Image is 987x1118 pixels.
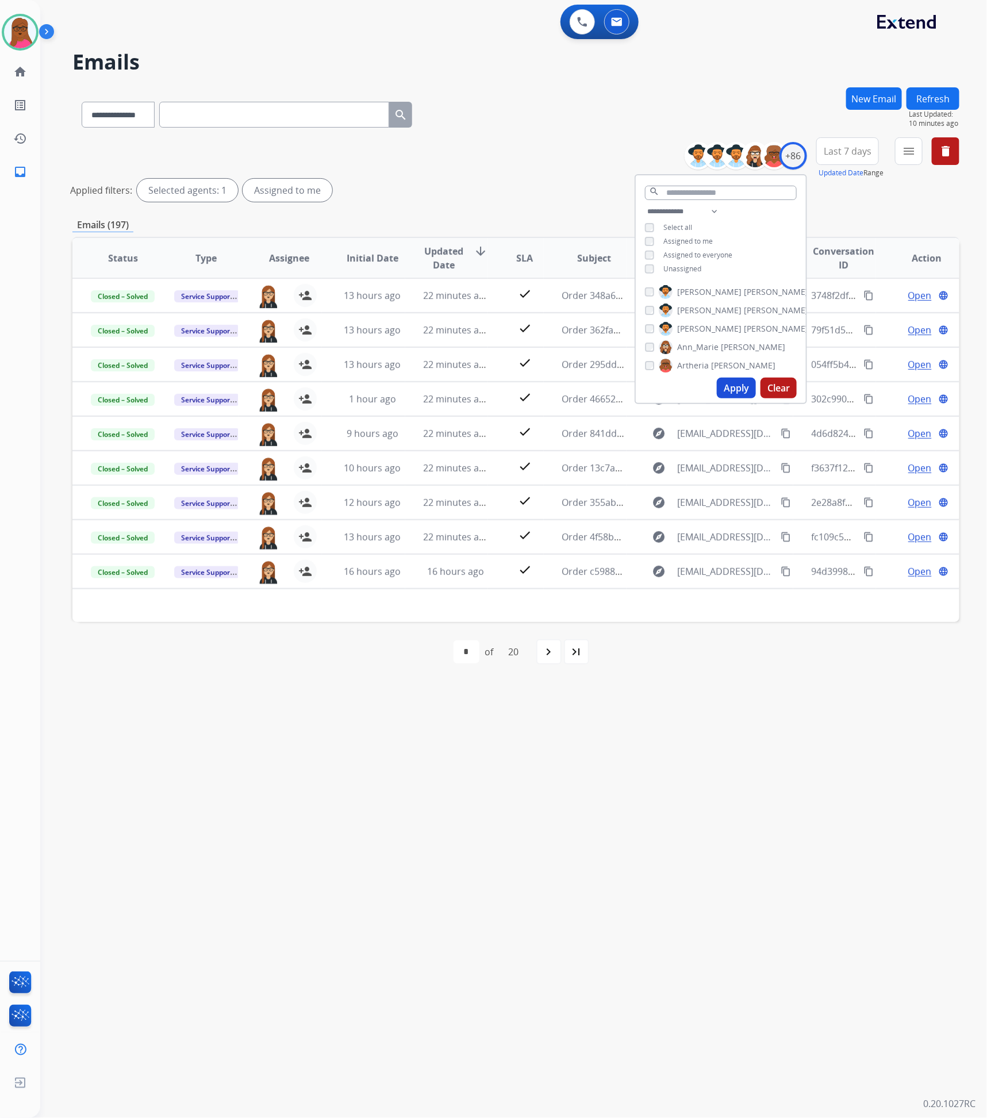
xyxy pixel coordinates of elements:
[91,566,155,578] span: Closed – Solved
[939,144,953,158] mat-icon: delete
[174,359,240,371] span: Service Support
[137,179,238,202] div: Selected agents: 1
[518,494,532,508] mat-icon: check
[298,358,312,371] mat-icon: person_add
[812,324,986,336] span: 79f51d5d-e8cd-419d-9d31-018c40b5f3cd
[500,640,528,663] div: 20
[744,286,808,298] span: [PERSON_NAME]
[908,461,932,475] span: Open
[257,560,280,584] img: agent-avatar
[781,428,791,439] mat-icon: content_copy
[174,532,240,544] span: Service Support
[781,566,791,577] mat-icon: content_copy
[938,359,948,370] mat-icon: language
[562,289,765,302] span: Order 348a60b8-61e3-440d-93ef-c6eac628a090
[677,495,774,509] span: [EMAIL_ADDRESS][DOMAIN_NAME]
[108,251,138,265] span: Status
[394,108,408,122] mat-icon: search
[812,244,876,272] span: Conversation ID
[812,565,985,578] span: 94d3998c-1ce2-4e1f-bcab-8cc9606631a6
[518,459,532,473] mat-icon: check
[347,251,398,265] span: Initial Date
[779,142,807,170] div: +86
[863,463,874,473] mat-icon: content_copy
[677,360,709,371] span: Artheria
[174,428,240,440] span: Service Support
[938,394,948,404] mat-icon: language
[649,186,659,197] mat-icon: search
[908,392,932,406] span: Open
[863,290,874,301] mat-icon: content_copy
[518,528,532,542] mat-icon: check
[812,393,980,405] span: 302c9908-0fdd-49ac-ab0f-6c47837af6fb
[677,564,774,578] span: [EMAIL_ADDRESS][DOMAIN_NAME]
[938,532,948,542] mat-icon: language
[663,236,713,246] span: Assigned to me
[652,495,666,509] mat-icon: explore
[909,119,959,128] span: 10 minutes ago
[518,287,532,301] mat-icon: check
[344,324,401,336] span: 13 hours ago
[4,16,36,48] img: avatar
[174,463,240,475] span: Service Support
[243,179,332,202] div: Assigned to me
[485,645,494,659] div: of
[863,566,874,577] mat-icon: content_copy
[781,463,791,473] mat-icon: content_copy
[13,132,27,145] mat-icon: history
[677,286,742,298] span: [PERSON_NAME]
[663,264,701,274] span: Unassigned
[298,323,312,337] mat-icon: person_add
[677,530,774,544] span: [EMAIL_ADDRESS][DOMAIN_NAME]
[474,244,487,258] mat-icon: arrow_downward
[721,341,785,353] span: [PERSON_NAME]
[344,496,401,509] span: 12 hours ago
[938,428,948,439] mat-icon: language
[424,496,490,509] span: 22 minutes ago
[298,461,312,475] mat-icon: person_add
[174,394,240,406] span: Service Support
[72,218,133,232] p: Emails (197)
[518,425,532,439] mat-icon: check
[677,341,719,353] span: Ann_Marie
[257,284,280,308] img: agent-avatar
[344,358,401,371] span: 13 hours ago
[938,566,948,577] mat-icon: language
[876,238,959,278] th: Action
[195,251,217,265] span: Type
[518,356,532,370] mat-icon: check
[577,251,611,265] span: Subject
[677,305,742,316] span: [PERSON_NAME]
[91,290,155,302] span: Closed – Solved
[427,565,484,578] span: 16 hours ago
[562,393,763,405] span: Order 46652a08-cdd5-48c5-8c7b-efbea5c1f429
[938,290,948,301] mat-icon: language
[424,358,490,371] span: 22 minutes ago
[518,563,532,577] mat-icon: check
[908,358,932,371] span: Open
[257,456,280,481] img: agent-avatar
[663,250,732,260] span: Assigned to everyone
[908,564,932,578] span: Open
[347,427,398,440] span: 9 hours ago
[562,324,763,336] span: Order 362fa130-04e2-42f4-9002-d3a7182b523c
[298,289,312,302] mat-icon: person_add
[518,390,532,404] mat-icon: check
[938,497,948,508] mat-icon: language
[863,532,874,542] mat-icon: content_copy
[91,428,155,440] span: Closed – Solved
[846,87,902,110] button: New Email
[344,565,401,578] span: 16 hours ago
[863,428,874,439] mat-icon: content_copy
[744,305,808,316] span: [PERSON_NAME]
[91,359,155,371] span: Closed – Solved
[257,318,280,343] img: agent-avatar
[907,87,959,110] button: Refresh
[908,530,932,544] span: Open
[812,496,984,509] span: 2e28a8f9-3438-409a-b0cb-5917ea09fec9
[562,496,764,509] span: Order 355ab32d-ba6a-4d1d-bf18-805e44f091f0
[761,378,797,398] button: Clear
[824,149,871,153] span: Last 7 days
[923,1097,976,1111] p: 0.20.1027RC
[91,463,155,475] span: Closed – Solved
